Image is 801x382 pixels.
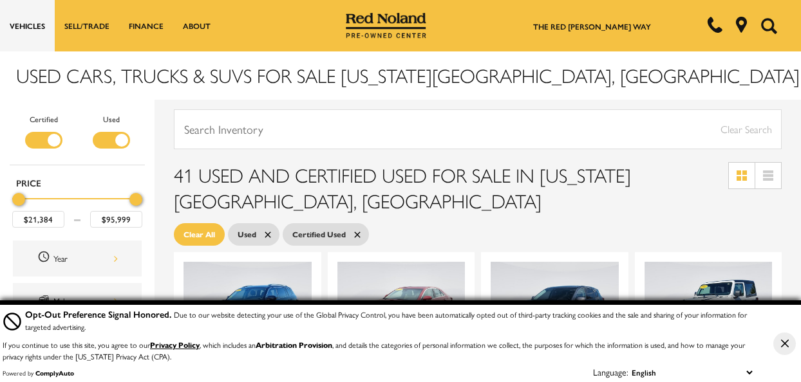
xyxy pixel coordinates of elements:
div: YearYear [13,241,142,277]
div: 1 / 2 [491,262,621,359]
span: 41 Used and Certified Used for Sale in [US_STATE][GEOGRAPHIC_DATA], [GEOGRAPHIC_DATA] [174,161,631,214]
span: Certified Used [292,226,346,242]
span: Used [238,226,256,242]
img: 2018 Volkswagen Atlas SEL Premium 1 [184,262,314,359]
strong: Arbitration Provision [256,339,332,350]
p: If you continue to use this site, you agree to our , which includes an , and details the categori... [3,339,745,362]
div: Year [53,251,118,266]
span: Year [37,250,53,267]
div: Minimum Price [12,193,25,206]
div: 1 / 2 [337,262,467,359]
a: Privacy Policy [150,339,200,350]
a: The Red [PERSON_NAME] Way [533,21,651,32]
h5: Price [16,177,138,188]
span: Opt-Out Preference Signal Honored . [25,307,174,320]
div: Powered by [3,369,74,377]
div: Make [53,294,118,308]
div: Price [12,188,142,228]
a: ComplyAuto [35,368,74,377]
label: Certified [30,113,58,125]
label: Used [103,113,120,125]
img: Red Noland Pre-Owned [346,13,427,39]
a: Red Noland Pre-Owned [346,17,427,30]
span: Make [37,293,53,309]
button: Open the search field [756,1,782,51]
div: Language: [593,367,628,376]
div: MakeMake [13,283,142,319]
img: 2020 Cadillac CT4 Premium Luxury 1 [337,262,467,359]
button: Close Button [773,332,796,355]
span: Clear All [184,226,215,242]
div: Due to our website detecting your use of the Global Privacy Control, you have been automatically ... [25,307,755,332]
img: 2021 Jeep Wrangler Rubicon 1 [645,262,775,359]
img: 2020 Acura RDX Advance Package 1 [491,262,621,359]
input: Minimum [12,211,64,228]
div: Filter by Vehicle Type [10,113,145,164]
select: Language Select [628,365,755,379]
input: Search Inventory [174,109,782,149]
div: Maximum Price [129,193,142,206]
div: 1 / 2 [645,262,775,359]
div: 1 / 2 [184,262,314,359]
input: Maximum [90,211,142,228]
